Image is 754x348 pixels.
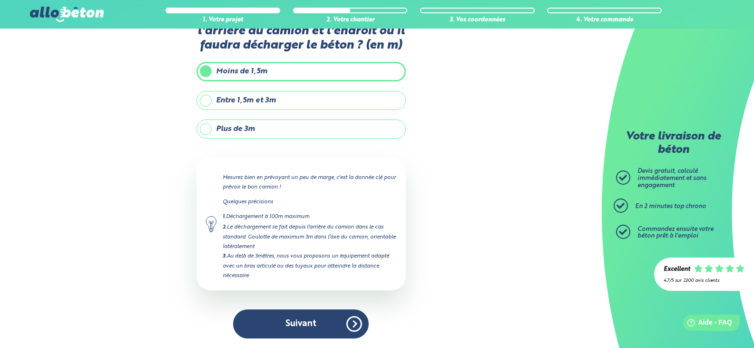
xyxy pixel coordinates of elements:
strong: 1. [223,214,226,219]
div: Déchargement à 100m maximum [223,212,396,222]
strong: 2. [223,225,227,230]
label: Moins de 1,5m [196,62,406,81]
div: 2. Votre chantier [293,17,408,24]
iframe: Help widget launcher [669,311,744,338]
div: Le déchargement se fait depuis l'arrière du camion dans le cas standard. Goulotte de maximum 3m d... [223,222,396,251]
label: Entre 1,5m et 3m [196,91,406,110]
p: Mesurez bien en prévoyant un peu de marge, c'est la donnée clé pour prévoir le bon camion ! [223,173,396,192]
strong: 3. [223,254,227,259]
button: Suivant [233,309,369,338]
label: Quelle sera la distance entre l'arrière du camion et l'endroit où il faudra décharger le béton ? ... [196,10,406,52]
div: 3. Vos coordonnées [420,17,535,24]
label: Plus de 3m [196,119,406,139]
div: 4. Votre commande [547,17,662,24]
p: Quelques précisions [223,197,396,207]
img: allobéton [30,7,103,22]
div: Au delà de 3mètres, nous vous proposons un équipement adapté avec un bras articulé ou des tuyaux ... [223,251,396,280]
div: 1. Votre projet [166,17,280,24]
